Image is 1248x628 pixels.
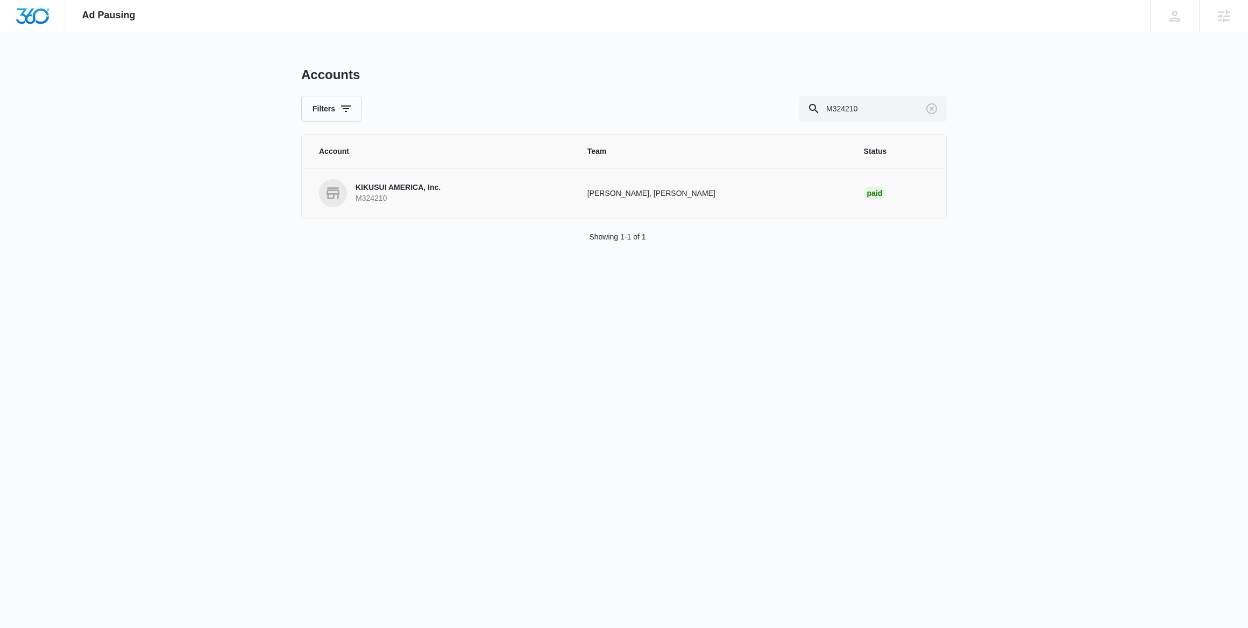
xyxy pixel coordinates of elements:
a: KIKUSUI AMERICA, Inc.M324210 [319,179,562,207]
span: Status [864,146,929,157]
span: Ad Pausing [82,10,136,21]
div: Paid [864,187,886,200]
p: KIKUSUI AMERICA, Inc. [356,182,441,193]
p: [PERSON_NAME], [PERSON_NAME] [587,188,838,199]
span: Team [587,146,838,157]
input: Search By Account Number [799,96,947,122]
span: Account [319,146,562,157]
p: Showing 1-1 of 1 [589,231,646,243]
button: Clear [923,100,940,117]
h1: Accounts [301,67,360,83]
p: M324210 [356,193,441,204]
button: Filters [301,96,361,122]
